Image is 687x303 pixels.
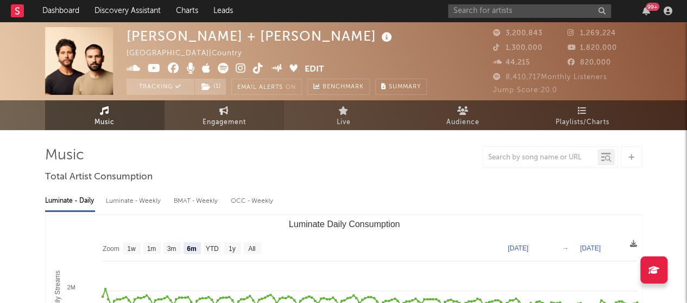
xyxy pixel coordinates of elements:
span: ( 1 ) [194,79,226,95]
span: Jump Score: 20.0 [493,87,557,94]
text: Luminate Daily Consumption [288,220,400,229]
button: Email AlertsOn [231,79,302,95]
span: 1,820,000 [568,44,617,51]
text: 1y [228,245,235,253]
div: 99 + [646,3,659,11]
span: 820,000 [568,59,611,66]
button: Tracking [127,79,194,95]
input: Search by song name or URL [483,153,597,162]
div: Luminate - Daily [45,192,95,210]
text: 1m [147,245,156,253]
em: On [286,85,296,91]
a: Audience [404,100,523,130]
text: 3m [167,245,176,253]
button: Summary [375,79,427,95]
div: Luminate - Weekly [106,192,163,210]
button: Edit [305,63,324,76]
div: [PERSON_NAME] + [PERSON_NAME] [127,27,395,45]
text: 2M [67,284,75,291]
span: 1,269,224 [568,30,616,37]
div: [GEOGRAPHIC_DATA] | Country [127,47,254,60]
text: All [248,245,255,253]
input: Search for artists [448,4,611,18]
span: Audience [446,116,480,129]
span: 3,200,843 [493,30,543,37]
span: 1,300,000 [493,44,543,51]
a: Music [45,100,165,130]
text: [DATE] [580,244,601,252]
button: (1) [195,79,226,95]
span: Total Artist Consumption [45,171,153,184]
a: Engagement [165,100,284,130]
span: Music [94,116,115,129]
a: Playlists/Charts [523,100,642,130]
span: Benchmark [323,81,364,94]
text: [DATE] [508,244,528,252]
span: Engagement [203,116,246,129]
span: 8,410,717 Monthly Listeners [493,74,607,81]
text: Zoom [103,245,119,253]
a: Live [284,100,404,130]
text: YTD [205,245,218,253]
span: Playlists/Charts [556,116,609,129]
text: 1w [127,245,136,253]
span: Summary [389,84,421,90]
text: → [562,244,569,252]
a: Benchmark [307,79,370,95]
div: BMAT - Weekly [174,192,220,210]
div: OCC - Weekly [231,192,274,210]
button: 99+ [642,7,650,15]
span: Live [337,116,351,129]
span: 44,215 [493,59,530,66]
text: 6m [187,245,196,253]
